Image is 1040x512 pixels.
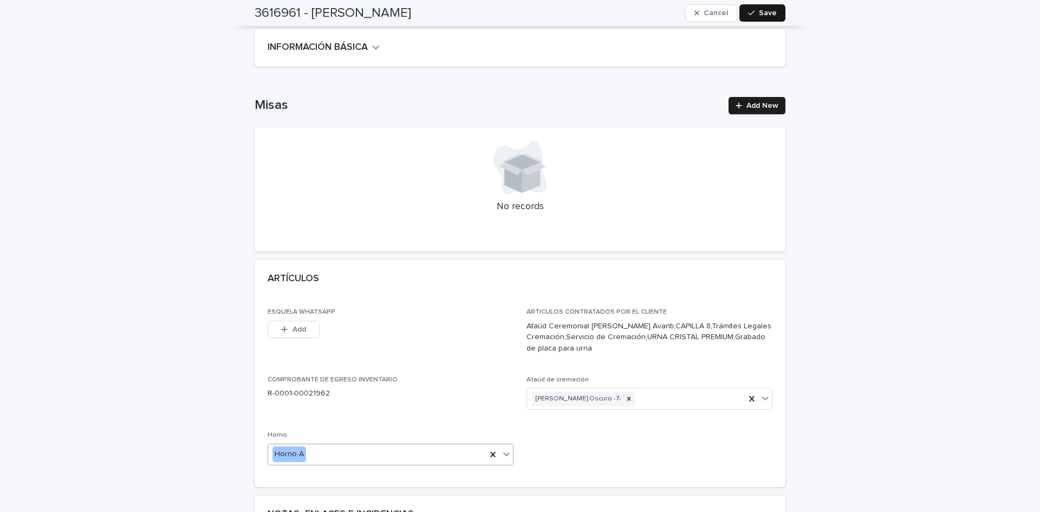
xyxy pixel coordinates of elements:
h2: 3616961 - [PERSON_NAME] [255,5,411,21]
div: [PERSON_NAME] Oscuro -7- [532,392,623,406]
button: Save [739,4,785,22]
span: ARTICULOS CONTRATADOS POR EL CLIENTE [526,309,667,315]
button: Cancel [685,4,737,22]
span: Ataúd de cremación [526,377,589,383]
h1: Misas [255,98,722,113]
span: Horno [268,432,287,438]
p: Ataúd Ceremonial [PERSON_NAME] Avanti,CAPILLA 8,Trámites Legales Cremación,Servicio de Cremación,... [526,321,772,354]
button: INFORMACIÓN BÁSICA [268,42,380,54]
h2: INFORMACIÓN BÁSICA [268,42,368,54]
span: Add New [746,102,778,109]
span: Add [292,326,306,333]
p: R-0001-00021962 [268,388,513,399]
div: Horno A [272,446,306,462]
p: No records [268,201,772,213]
h2: ARTÍCULOS [268,273,319,285]
span: Cancel [704,9,728,17]
span: ESQUELA WHATSAPP [268,309,335,315]
span: Save [759,9,777,17]
button: Add [268,321,320,338]
span: COMPROBANTE DE EGRESO INVENTARIO [268,377,398,383]
a: Add New [729,97,785,114]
